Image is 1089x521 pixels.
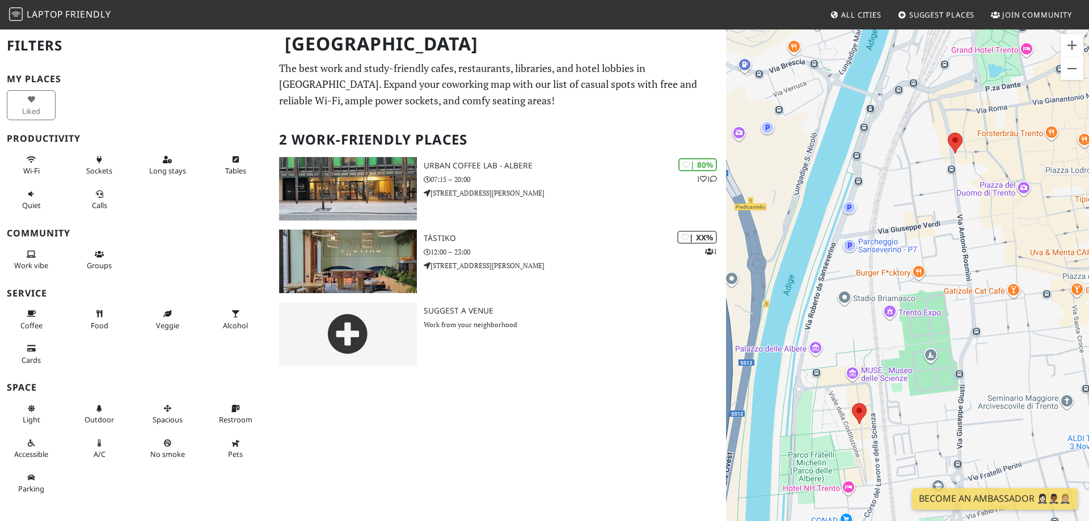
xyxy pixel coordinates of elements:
[272,157,726,221] a: Urban Coffee Lab - Albere | 80% 11 Urban Coffee Lab - Albere 07:15 – 20:00 [STREET_ADDRESS][PERSO...
[1061,34,1083,57] button: Zoom in
[7,399,56,429] button: Light
[424,319,726,330] p: Work from your neighborhood
[143,434,192,464] button: No smoke
[279,157,417,221] img: Urban Coffee Lab - Albere
[143,150,192,180] button: Long stays
[7,468,56,498] button: Parking
[156,320,179,331] span: Veggie
[91,320,108,331] span: Food
[909,10,975,20] span: Suggest Places
[14,260,48,270] span: People working
[75,185,124,215] button: Calls
[149,166,186,176] span: Long stays
[223,320,248,331] span: Alcohol
[143,304,192,334] button: Veggie
[705,246,717,257] p: 1
[1061,57,1083,80] button: Zoom out
[22,200,41,210] span: Quiet
[85,414,114,425] span: Outdoor area
[825,5,886,25] a: All Cities
[22,355,41,365] span: Credit cards
[7,28,265,63] h2: Filters
[86,166,112,176] span: Power sockets
[7,74,265,84] h3: My Places
[23,414,40,425] span: Natural light
[424,306,726,316] h3: Suggest a Venue
[7,288,265,299] h3: Service
[893,5,980,25] a: Suggest Places
[153,414,183,425] span: Spacious
[211,434,260,464] button: Pets
[986,5,1077,25] a: Join Community
[697,173,717,184] p: 1 1
[75,245,124,275] button: Groups
[7,133,265,144] h3: Productivity
[211,150,260,180] button: Tables
[75,399,124,429] button: Outdoor
[75,150,124,180] button: Sockets
[7,339,56,369] button: Cards
[219,414,252,425] span: Restroom
[18,484,44,494] span: Parking
[912,488,1078,510] a: Become an Ambassador 🤵🏻‍♀️🤵🏾‍♂️🤵🏼‍♀️
[1002,10,1072,20] span: Join Community
[27,8,64,20] span: Laptop
[7,228,265,239] h3: Community
[424,247,726,257] p: 12:00 – 23:00
[14,449,48,459] span: Accessible
[841,10,881,20] span: All Cities
[211,304,260,334] button: Alcohol
[228,449,243,459] span: Pet friendly
[279,60,719,109] p: The best work and study-friendly cafes, restaurants, libraries, and hotel lobbies in [GEOGRAPHIC_...
[7,434,56,464] button: Accessible
[7,150,56,180] button: Wi-Fi
[424,234,726,243] h3: Tàstiko
[279,230,417,293] img: Tàstiko
[75,434,124,464] button: A/C
[677,231,717,244] div: | XX%
[94,449,105,459] span: Air conditioned
[87,260,112,270] span: Group tables
[65,8,111,20] span: Friendly
[279,302,417,366] img: gray-place-d2bdb4477600e061c01bd816cc0f2ef0cfcb1ca9e3ad78868dd16fb2af073a21.png
[9,7,23,21] img: LaptopFriendly
[150,449,185,459] span: Smoke free
[678,158,717,171] div: | 80%
[211,399,260,429] button: Restroom
[7,382,265,393] h3: Space
[424,188,726,198] p: [STREET_ADDRESS][PERSON_NAME]
[225,166,246,176] span: Work-friendly tables
[272,230,726,293] a: Tàstiko | XX% 1 Tàstiko 12:00 – 23:00 [STREET_ADDRESS][PERSON_NAME]
[9,5,111,25] a: LaptopFriendly LaptopFriendly
[75,304,124,334] button: Food
[276,28,724,60] h1: [GEOGRAPHIC_DATA]
[20,320,43,331] span: Coffee
[7,185,56,215] button: Quiet
[272,302,726,366] a: Suggest a Venue Work from your neighborhood
[92,200,107,210] span: Video/audio calls
[424,260,726,271] p: [STREET_ADDRESS][PERSON_NAME]
[143,399,192,429] button: Spacious
[424,161,726,171] h3: Urban Coffee Lab - Albere
[23,166,40,176] span: Stable Wi-Fi
[7,245,56,275] button: Work vibe
[7,304,56,334] button: Coffee
[279,122,719,157] h2: 2 Work-Friendly Places
[424,174,726,185] p: 07:15 – 20:00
